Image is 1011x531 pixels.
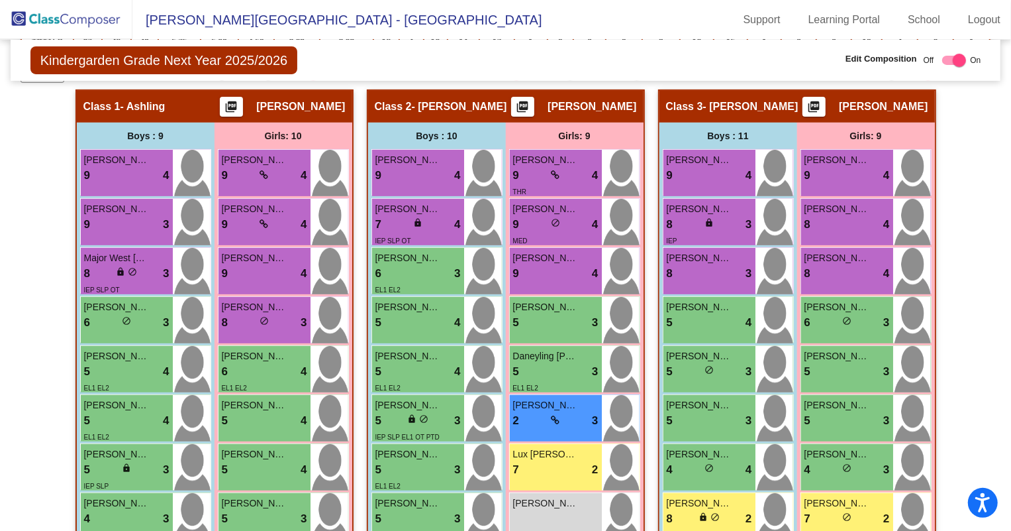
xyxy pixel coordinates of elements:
[84,447,150,461] span: [PERSON_NAME]
[222,202,288,216] span: [PERSON_NAME]
[804,363,810,381] span: 5
[667,398,733,412] span: [PERSON_NAME]
[84,363,90,381] span: 5
[77,123,215,149] div: Boys : 9
[222,251,288,265] span: [PERSON_NAME]
[842,316,851,325] span: do_not_disturb_alt
[883,363,889,381] span: 3
[454,265,460,282] span: 3
[222,167,228,184] span: 9
[592,363,598,381] span: 3
[454,167,460,184] span: 4
[970,54,981,66] span: On
[746,461,751,479] span: 4
[513,216,519,233] span: 9
[667,412,673,430] span: 5
[804,202,871,216] span: [PERSON_NAME]
[163,461,169,479] span: 3
[301,167,307,184] span: 4
[746,412,751,430] span: 3
[804,251,871,265] span: [PERSON_NAME]
[222,153,288,167] span: [PERSON_NAME]
[301,412,307,430] span: 4
[301,363,307,381] span: 4
[839,100,928,113] span: [PERSON_NAME]
[842,512,851,522] span: do_not_disturb_alt
[260,316,269,325] span: do_not_disturb_alt
[659,123,797,149] div: Boys : 11
[163,314,169,331] span: 3
[163,363,169,381] span: 4
[804,314,810,331] span: 6
[883,216,889,233] span: 4
[666,100,703,113] span: Class 3
[375,202,442,216] span: [PERSON_NAME]
[454,363,460,381] span: 4
[513,398,579,412] span: [PERSON_NAME]
[551,218,560,227] span: do_not_disturb_alt
[84,461,90,479] span: 5
[375,483,401,490] span: EL1 EL2
[710,512,720,522] span: do_not_disturb_alt
[375,461,381,479] span: 5
[548,100,636,113] span: [PERSON_NAME]
[842,463,851,473] span: do_not_disturb_alt
[667,251,733,265] span: [PERSON_NAME]
[703,100,798,113] span: - [PERSON_NAME]
[513,265,519,282] span: 9
[84,349,150,363] span: [PERSON_NAME]
[746,363,751,381] span: 3
[375,398,442,412] span: [PERSON_NAME]
[222,398,288,412] span: [PERSON_NAME]
[746,510,751,528] span: 2
[667,510,673,528] span: 8
[132,9,542,30] span: [PERSON_NAME][GEOGRAPHIC_DATA] - [GEOGRAPHIC_DATA]
[222,349,288,363] span: [PERSON_NAME]
[804,497,871,510] span: [PERSON_NAME]
[84,202,150,216] span: [PERSON_NAME]
[515,100,531,119] mat-icon: picture_as_pdf
[222,461,228,479] span: 5
[506,123,644,149] div: Girls: 9
[84,153,150,167] span: [PERSON_NAME]
[412,100,507,113] span: - [PERSON_NAME]
[746,314,751,331] span: 4
[883,461,889,479] span: 3
[667,447,733,461] span: [PERSON_NAME]
[667,363,673,381] span: 5
[592,461,598,479] span: 2
[806,100,822,119] mat-icon: picture_as_pdf
[84,300,150,314] span: [PERSON_NAME]
[513,363,519,381] span: 5
[84,497,150,510] span: [PERSON_NAME]
[802,97,826,117] button: Print Students Details
[704,463,714,473] span: do_not_disturb_alt
[804,265,810,282] span: 8
[163,167,169,184] span: 4
[804,510,810,528] span: 7
[163,412,169,430] span: 4
[804,167,810,184] span: 9
[924,54,934,66] span: Off
[667,237,677,245] span: IEP
[84,384,109,392] span: EL1 EL2
[116,267,125,276] span: lock
[897,9,951,30] a: School
[513,461,519,479] span: 7
[375,314,381,331] span: 5
[222,447,288,461] span: [PERSON_NAME]
[804,398,871,412] span: [PERSON_NAME]
[222,412,228,430] span: 5
[163,216,169,233] span: 3
[804,300,871,314] span: [PERSON_NAME]
[667,314,673,331] span: 5
[30,46,298,74] span: Kindergarden Grade Next Year 2025/2026
[592,167,598,184] span: 4
[513,497,579,510] span: [PERSON_NAME]
[375,300,442,314] span: [PERSON_NAME]
[375,286,401,294] span: EL1 EL2
[513,300,579,314] span: [PERSON_NAME]
[667,202,733,216] span: [PERSON_NAME] [PERSON_NAME]
[375,434,440,441] span: IEP SLP EL1 OT PTD
[224,100,240,119] mat-icon: picture_as_pdf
